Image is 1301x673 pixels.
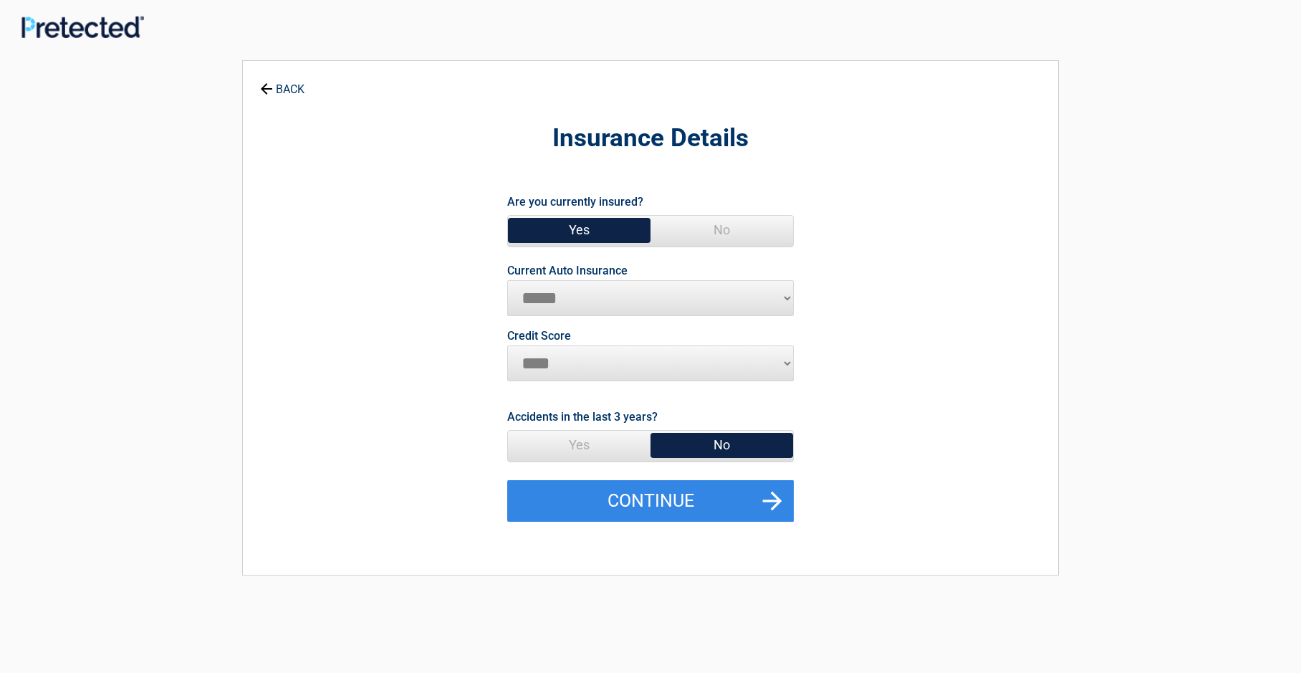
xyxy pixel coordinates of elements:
span: No [650,216,793,244]
span: No [650,431,793,459]
button: Continue [507,480,794,522]
span: Yes [508,216,650,244]
label: Accidents in the last 3 years? [507,407,658,426]
label: Credit Score [507,330,571,342]
label: Current Auto Insurance [507,265,628,277]
h2: Insurance Details [322,122,979,156]
a: BACK [257,70,307,95]
label: Are you currently insured? [507,192,643,211]
span: Yes [508,431,650,459]
img: Main Logo [21,16,144,38]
